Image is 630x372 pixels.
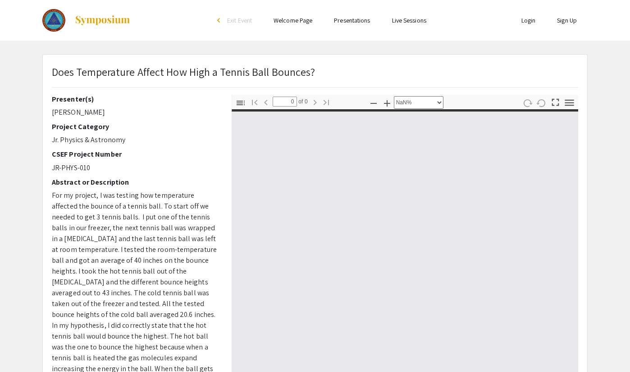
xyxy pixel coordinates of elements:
button: Go to Last Page [319,95,334,108]
a: Login [521,16,536,24]
input: Page [273,97,297,107]
a: Live Sessions [392,16,426,24]
button: Toggle Sidebar [233,96,248,109]
p: JR-PHYS-010 [52,163,218,173]
button: Next Page [307,95,323,108]
select: Zoom [394,96,443,109]
button: Zoom Out [366,96,381,109]
div: arrow_back_ios [217,18,223,23]
img: The 2023 Colorado Science & Engineering Fair [42,9,65,32]
p: Jr. Physics & Astronomy [52,135,218,145]
h2: Presenter(s) [52,95,218,103]
span: Exit Event [227,16,252,24]
button: Rotate Anti-Clockwise [534,96,549,109]
p: [PERSON_NAME] [52,107,218,118]
button: Go to First Page [247,95,262,108]
button: Switch to Presentation Mode [548,95,563,108]
button: Tools [562,96,577,109]
h2: Project Category [52,122,218,131]
a: Sign Up [557,16,577,24]
button: Previous Page [258,95,274,108]
p: Does Temperature Affect How High a Tennis Ball Bounces? [52,64,315,80]
a: Presentations [334,16,370,24]
button: Zoom In [379,96,395,109]
span: of 0 [297,97,308,107]
button: Rotate Clockwise [520,96,535,109]
a: Welcome Page [274,16,312,24]
a: The 2023 Colorado Science & Engineering Fair [42,9,131,32]
iframe: Chat [7,331,38,365]
img: Symposium by ForagerOne [74,15,131,26]
h2: CSEF Project Number [52,150,218,158]
h2: Abstract or Description [52,178,218,186]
